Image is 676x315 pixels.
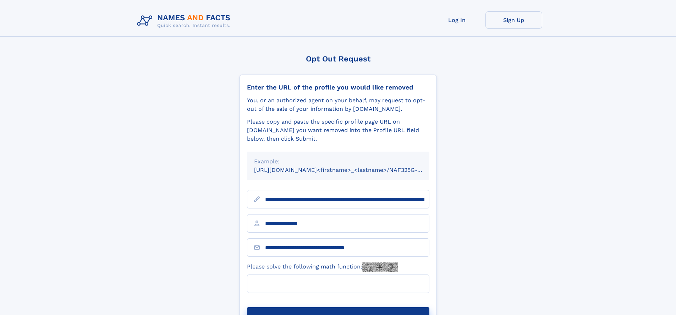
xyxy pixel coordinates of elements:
[134,11,236,31] img: Logo Names and Facts
[429,11,485,29] a: Log In
[240,54,437,63] div: Opt Out Request
[247,83,429,91] div: Enter the URL of the profile you would like removed
[247,118,429,143] div: Please copy and paste the specific profile page URL on [DOMAIN_NAME] you want removed into the Pr...
[254,157,422,166] div: Example:
[254,167,443,173] small: [URL][DOMAIN_NAME]<firstname>_<lastname>/NAF325G-xxxxxxxx
[485,11,542,29] a: Sign Up
[247,262,398,272] label: Please solve the following math function:
[247,96,429,113] div: You, or an authorized agent on your behalf, may request to opt-out of the sale of your informatio...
